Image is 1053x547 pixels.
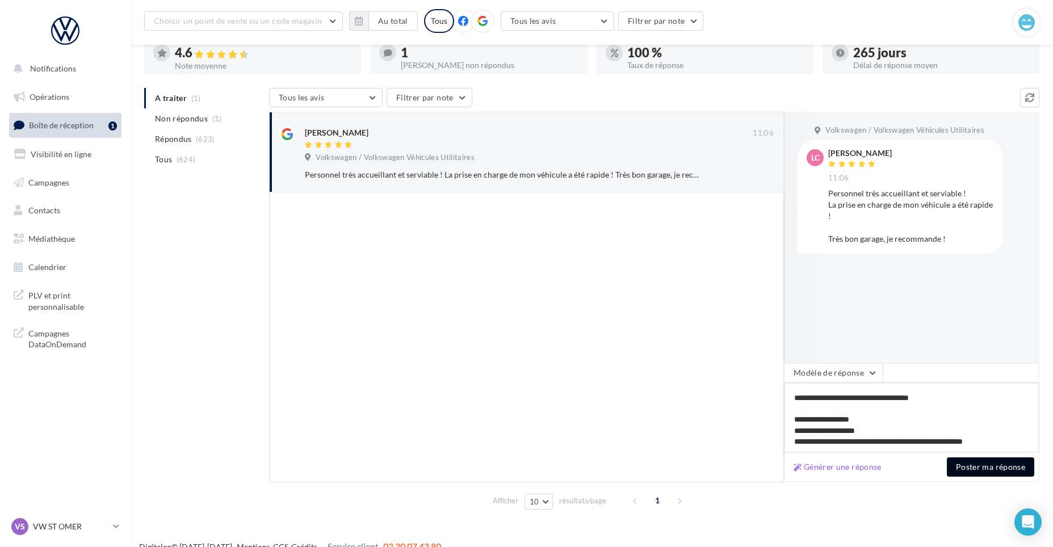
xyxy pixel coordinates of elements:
[155,133,192,145] span: Répondus
[349,11,418,31] button: Au total
[525,494,553,510] button: 10
[154,16,322,26] span: Choisir un point de vente ou un code magasin
[279,92,325,102] span: Tous les avis
[7,283,124,317] a: PLV et print personnalisable
[175,62,352,70] div: Note moyenne
[31,149,91,159] span: Visibilité en ligne
[501,11,614,31] button: Tous les avis
[811,152,820,163] span: LC
[7,85,124,109] a: Opérations
[177,155,196,164] span: (624)
[7,113,124,137] a: Boîte de réception1
[33,521,108,532] p: VW ST OMER
[212,114,222,123] span: (1)
[28,205,60,215] span: Contacts
[155,154,172,165] span: Tous
[28,288,117,312] span: PLV et print personnalisable
[627,47,804,59] div: 100 %
[15,521,25,532] span: VS
[29,120,94,130] span: Boîte de réception
[28,234,75,243] span: Médiathèque
[7,142,124,166] a: Visibilité en ligne
[7,255,124,279] a: Calendrier
[825,125,984,136] span: Volkswagen / Volkswagen Véhicules Utilitaires
[7,321,124,355] a: Campagnes DataOnDemand
[30,92,69,102] span: Opérations
[155,113,208,124] span: Non répondus
[316,153,475,163] span: Volkswagen / Volkswagen Véhicules Utilitaires
[853,61,1030,69] div: Délai de réponse moyen
[828,188,994,245] div: Personnel très accueillant et serviable ! La prise en charge de mon véhicule a été rapide ! Très ...
[789,460,886,474] button: Générer une réponse
[7,227,124,251] a: Médiathèque
[618,11,704,31] button: Filtrer par note
[784,363,883,382] button: Modèle de réponse
[1014,508,1042,536] div: Open Intercom Messenger
[28,177,69,187] span: Campagnes
[144,11,343,31] button: Choisir un point de vente ou un code magasin
[510,16,556,26] span: Tous les avis
[28,262,66,272] span: Calendrier
[493,495,518,506] span: Afficher
[305,169,700,180] div: Personnel très accueillant et serviable ! La prise en charge de mon véhicule a été rapide ! Très ...
[530,497,539,506] span: 10
[269,88,383,107] button: Tous les avis
[7,171,124,195] a: Campagnes
[9,516,121,537] a: VS VW ST OMER
[559,495,606,506] span: résultats/page
[28,326,117,350] span: Campagnes DataOnDemand
[387,88,472,107] button: Filtrer par note
[175,47,352,60] div: 4.6
[828,149,892,157] div: [PERSON_NAME]
[401,47,578,59] div: 1
[627,61,804,69] div: Taux de réponse
[753,128,774,138] span: 11:06
[196,134,215,144] span: (623)
[947,457,1034,477] button: Poster ma réponse
[424,9,454,33] div: Tous
[828,173,849,183] span: 11:06
[30,64,76,73] span: Notifications
[108,121,117,131] div: 1
[7,57,119,81] button: Notifications
[401,61,578,69] div: [PERSON_NAME] non répondus
[368,11,418,31] button: Au total
[853,47,1030,59] div: 265 jours
[7,199,124,222] a: Contacts
[305,127,368,138] div: [PERSON_NAME]
[648,491,666,510] span: 1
